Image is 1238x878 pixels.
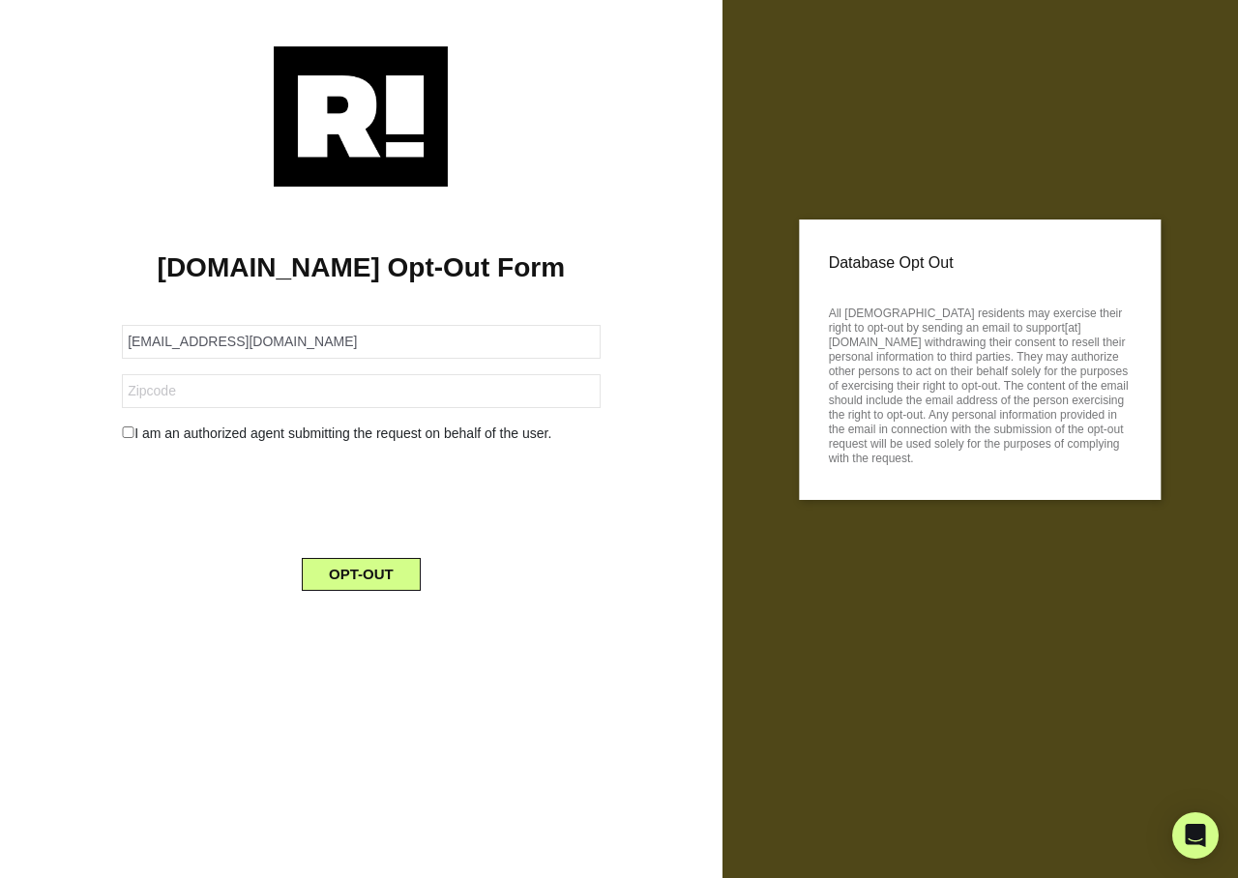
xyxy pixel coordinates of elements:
[274,46,448,187] img: Retention.com
[829,249,1132,278] p: Database Opt Out
[122,325,600,359] input: Email Address
[29,251,693,284] h1: [DOMAIN_NAME] Opt-Out Form
[214,459,508,535] iframe: reCAPTCHA
[107,424,614,444] div: I am an authorized agent submitting the request on behalf of the user.
[122,374,600,408] input: Zipcode
[1172,812,1219,859] div: Open Intercom Messenger
[302,558,421,591] button: OPT-OUT
[829,301,1132,466] p: All [DEMOGRAPHIC_DATA] residents may exercise their right to opt-out by sending an email to suppo...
